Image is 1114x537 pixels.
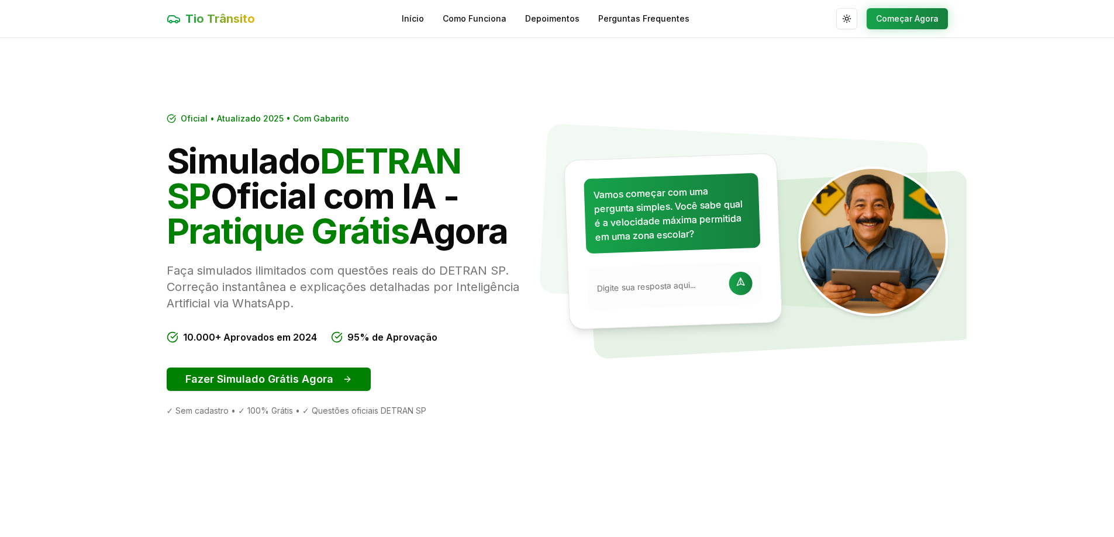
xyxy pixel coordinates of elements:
div: ✓ Sem cadastro • ✓ 100% Grátis • ✓ Questões oficiais DETRAN SP [167,405,548,417]
button: Começar Agora [867,8,948,29]
h1: Simulado Oficial com IA - Agora [167,143,548,248]
span: Pratique Grátis [167,210,409,252]
span: DETRAN SP [167,140,461,217]
button: Fazer Simulado Grátis Agora [167,368,371,391]
p: Vamos começar com uma pergunta simples. Você sabe qual é a velocidade máxima permitida em uma zon... [593,182,750,244]
p: Faça simulados ilimitados com questões reais do DETRAN SP. Correção instantânea e explicações det... [167,262,548,311]
span: Tio Trânsito [185,11,255,27]
a: Depoimentos [525,13,580,25]
a: Tio Trânsito [167,11,255,27]
input: Digite sua resposta aqui... [596,278,722,294]
img: Tio Trânsito [798,167,948,316]
a: Como Funciona [443,13,506,25]
a: Perguntas Frequentes [598,13,689,25]
span: Oficial • Atualizado 2025 • Com Gabarito [181,113,349,124]
a: Início [402,13,424,25]
span: 10.000+ Aprovados em 2024 [183,330,317,344]
span: 95% de Aprovação [347,330,437,344]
